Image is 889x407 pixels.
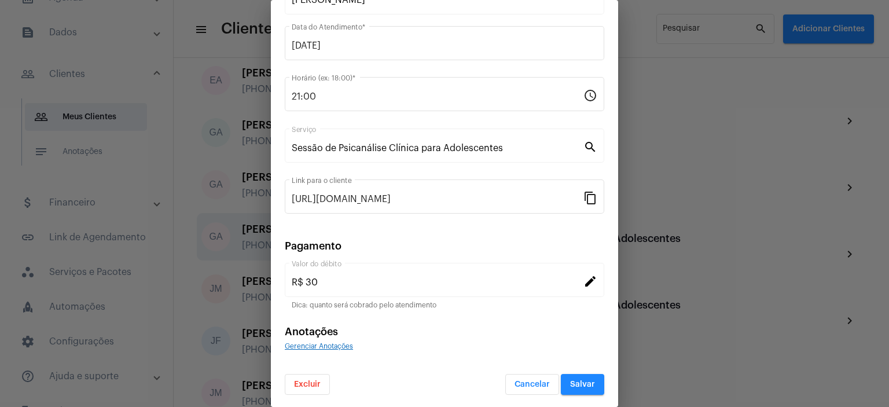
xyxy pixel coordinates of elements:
[561,374,604,395] button: Salvar
[583,140,597,153] mat-icon: search
[583,88,597,102] mat-icon: schedule
[583,274,597,288] mat-icon: edit
[292,277,583,288] input: Valor
[292,302,436,310] mat-hint: Dica: quanto será cobrado pelo atendimento
[285,327,338,337] span: Anotações
[570,380,595,388] span: Salvar
[292,194,583,204] input: Link
[505,374,559,395] button: Cancelar
[285,374,330,395] button: Excluir
[285,343,353,350] span: Gerenciar Anotações
[583,190,597,204] mat-icon: content_copy
[285,241,341,251] span: Pagamento
[294,380,321,388] span: Excluir
[515,380,550,388] span: Cancelar
[292,143,583,153] input: Pesquisar serviço
[292,91,583,102] input: Horário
